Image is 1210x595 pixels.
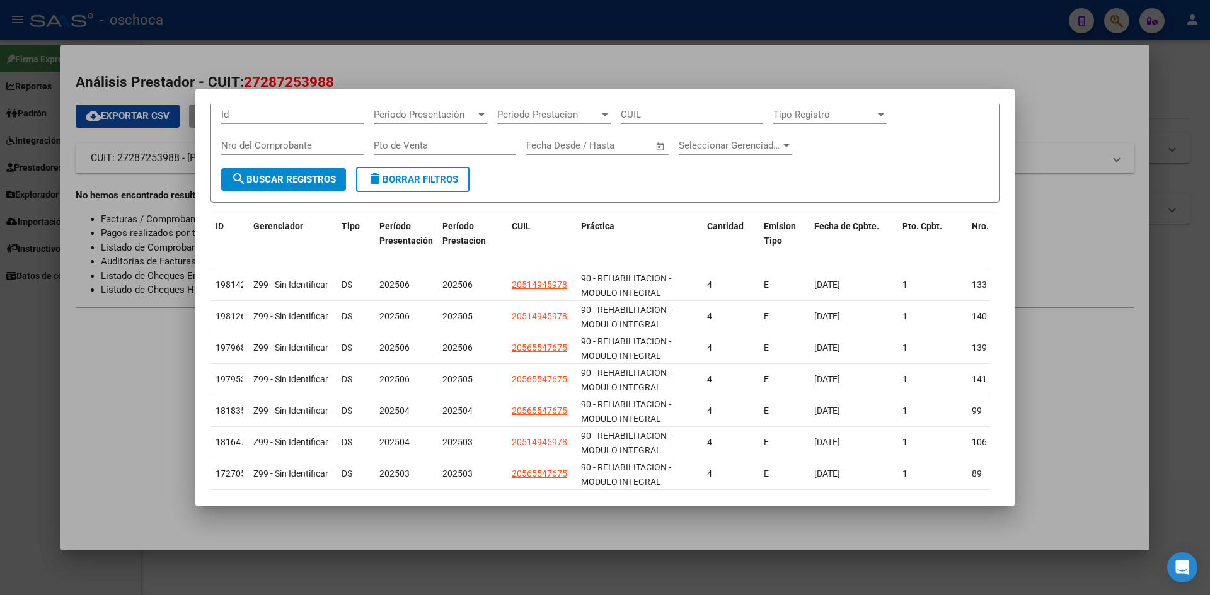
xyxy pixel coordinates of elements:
span: 90 - REHABILITACION - MODULO INTEGRAL INTENSIVO (SEMANAL) [581,431,674,470]
span: [DATE] [814,468,840,479]
span: E [764,468,769,479]
span: E [764,437,769,447]
span: 1727059 [216,468,251,479]
span: 202503 [442,468,473,479]
span: 20514945978 [512,311,567,321]
button: Borrar Filtros [356,167,470,192]
span: 20565547675 [512,468,567,479]
span: 202506 [442,280,473,290]
span: Z99 - Sin Identificar [253,311,328,321]
span: 90 - REHABILITACION - MODULO INTEGRAL INTENSIVO (SEMANAL) [581,273,674,312]
span: 202505 [442,311,473,321]
span: [DATE] [814,280,840,290]
span: 202506 [379,343,410,353]
span: Borrar Filtros [367,174,458,185]
mat-icon: delete [367,171,383,186]
datatable-header-cell: Práctica [576,213,702,254]
button: Buscar Registros [221,168,346,191]
input: End date [579,140,640,151]
span: 89 [972,468,982,479]
span: 202503 [379,468,410,479]
span: 90 - REHABILITACION - MODULO INTEGRAL INTENSIVO (SEMANAL) [581,305,674,344]
span: DS [342,280,352,290]
span: Período Presentación [379,221,433,246]
datatable-header-cell: Cantidad [702,213,759,254]
span: 4 [707,311,712,321]
span: Seleccionar Gerenciador [679,140,781,151]
span: Buscar Registros [231,174,336,185]
span: 1816479 [216,437,251,447]
span: DS [342,311,352,321]
span: 1 [902,374,907,384]
span: 4 [707,280,712,290]
span: Tipo [342,221,360,231]
span: DS [342,437,352,447]
span: E [764,405,769,416]
span: 202504 [442,405,473,416]
datatable-header-cell: Período Presentación [374,213,437,254]
span: 202506 [379,280,410,290]
span: [DATE] [814,374,840,384]
datatable-header-cell: CUIL [507,213,576,254]
span: DS [342,405,352,416]
span: 106 [972,437,987,447]
span: 90 - REHABILITACION - MODULO INTEGRAL INTENSIVO (SEMANAL) [581,336,674,375]
datatable-header-cell: Emision Tipo [759,213,809,254]
span: DS [342,343,352,353]
span: 1 [902,437,907,447]
span: 202506 [442,343,473,353]
datatable-header-cell: Pto. Cpbt. [897,213,967,254]
span: DS [342,374,352,384]
span: 1981421 [216,280,251,290]
span: Periodo Presentación [374,109,476,120]
span: 1818353 [216,405,251,416]
span: Emision Tipo [764,221,796,246]
div: Open Intercom Messenger [1167,552,1197,582]
span: Z99 - Sin Identificar [253,468,328,479]
span: 99 [972,405,982,416]
span: Pto. Cpbt. [902,221,942,231]
span: [DATE] [814,311,840,321]
span: [DATE] [814,437,840,447]
span: 4 [707,468,712,479]
datatable-header-cell: Tipo [337,213,374,254]
span: 1979531 [216,374,251,384]
span: Fecha de Cpbte. [814,221,879,231]
span: 202505 [442,374,473,384]
span: 1 [902,311,907,321]
span: Z99 - Sin Identificar [253,405,328,416]
span: Práctica [581,221,614,231]
span: Z99 - Sin Identificar [253,280,328,290]
span: ID [216,221,224,231]
span: E [764,280,769,290]
span: 4 [707,437,712,447]
span: 140 [972,311,987,321]
span: Período Prestacion [442,221,486,246]
span: 1 [902,343,907,353]
span: 1979686 [216,343,251,353]
span: DS [342,468,352,479]
span: Z99 - Sin Identificar [253,437,328,447]
span: 1 [902,405,907,416]
span: Z99 - Sin Identificar [253,343,328,353]
span: E [764,374,769,384]
span: 1 [902,468,907,479]
span: 202503 [442,437,473,447]
span: 90 - REHABILITACION - MODULO INTEGRAL INTENSIVO (SEMANAL) [581,368,674,407]
datatable-header-cell: Gerenciador [248,213,337,254]
span: 133 [972,280,987,290]
span: Z99 - Sin Identificar [253,374,328,384]
span: 4 [707,374,712,384]
span: Tipo Registro [773,109,875,120]
span: 90 - REHABILITACION - MODULO INTEGRAL INTENSIVO (SEMANAL) [581,399,674,438]
span: [DATE] [814,405,840,416]
datatable-header-cell: Fecha de Cpbte. [809,213,897,254]
span: Gerenciador [253,221,303,231]
span: E [764,311,769,321]
span: 20565547675 [512,343,567,353]
span: 139 [972,343,987,353]
span: 4 [707,405,712,416]
datatable-header-cell: Nro. Cpbt. [967,213,1036,254]
span: [DATE] [814,343,840,353]
span: Cantidad [707,221,744,231]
